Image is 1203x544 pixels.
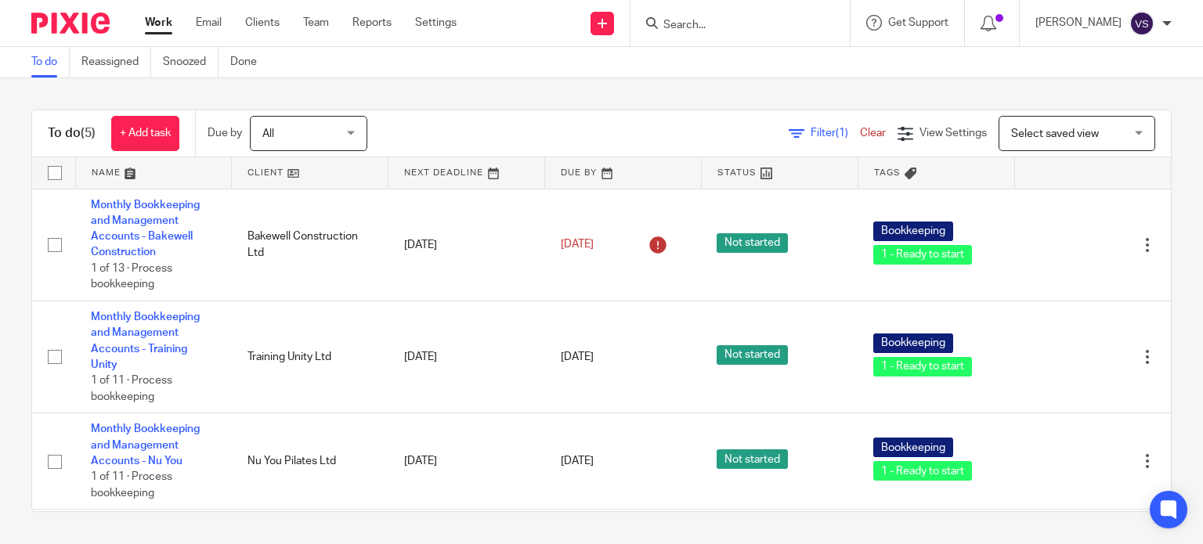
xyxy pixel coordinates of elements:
img: Pixie [31,13,110,34]
a: Settings [415,15,457,31]
a: + Add task [111,116,179,151]
span: Tags [874,168,901,177]
span: Not started [717,345,788,365]
span: 1 of 11 · Process bookkeeping [91,472,172,499]
span: [DATE] [561,456,594,467]
a: Monthly Bookkeeping and Management Accounts - Nu You [91,423,200,467]
input: Search [662,19,803,33]
p: [PERSON_NAME] [1035,15,1122,31]
span: 1 of 13 · Process bookkeeping [91,263,172,290]
span: Bookkeeping [873,438,953,457]
span: Get Support [888,17,948,28]
a: To do [31,47,70,77]
td: Bakewell Construction Ltd [232,189,388,301]
span: 1 - Ready to start [873,357,972,376]
span: Bookkeeping [873,333,953,353]
a: Work [145,15,172,31]
a: Monthly Bookkeeping and Management Accounts - Training Unity [91,312,200,370]
span: 1 of 11 · Process bookkeeping [91,375,172,402]
span: Filter [811,128,860,139]
span: [DATE] [561,351,594,362]
td: Nu You Pilates Ltd [232,413,388,510]
img: svg%3E [1129,11,1154,36]
span: Bookkeeping [873,222,953,241]
td: [DATE] [388,189,545,301]
td: [DATE] [388,413,545,510]
span: View Settings [919,128,987,139]
a: Reassigned [81,47,151,77]
a: Reports [352,15,392,31]
td: Training Unity Ltd [232,301,388,413]
a: Done [230,47,269,77]
span: 1 - Ready to start [873,461,972,481]
span: Not started [717,233,788,253]
a: Snoozed [163,47,219,77]
span: All [262,128,274,139]
a: Monthly Bookkeeping and Management Accounts - Bakewell Construction [91,200,200,258]
a: Email [196,15,222,31]
span: (1) [836,128,848,139]
a: Clients [245,15,280,31]
h1: To do [48,125,96,142]
span: 1 - Ready to start [873,245,972,265]
p: Due by [208,125,242,141]
a: Team [303,15,329,31]
span: Select saved view [1011,128,1099,139]
a: Clear [860,128,886,139]
td: [DATE] [388,301,545,413]
span: [DATE] [561,240,594,250]
span: Not started [717,449,788,469]
span: (5) [81,127,96,139]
